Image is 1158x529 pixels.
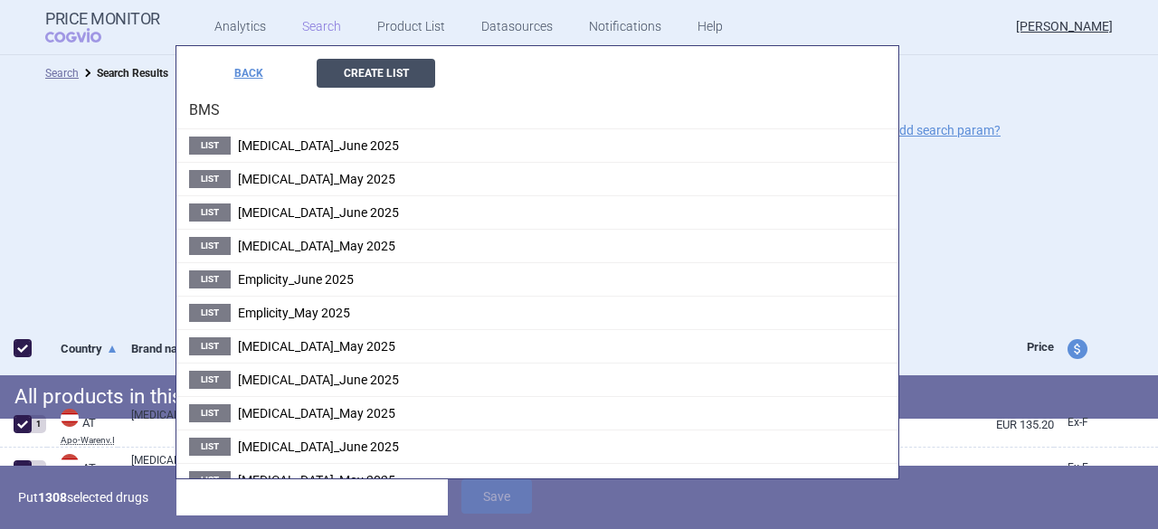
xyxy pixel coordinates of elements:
a: Search [45,67,79,80]
button: Save [461,479,532,514]
div: 1 [30,460,46,478]
span: Ipilimumab_May 2025 [238,339,395,354]
strong: Price Monitor [45,10,160,28]
span: Abraxane_June 2025 [238,138,399,153]
button: Create List [317,59,435,88]
li: Search Results [79,64,168,82]
span: Opdivo_June 2025 [238,373,399,387]
h4: BMS [176,88,898,128]
span: Baraclude_May 2025 [238,239,395,253]
a: [MEDICAL_DATA] [131,452,345,485]
span: Ex-factory price [1068,461,1088,474]
span: Ex-factory price [1068,416,1088,429]
a: Ex-F [1054,455,1121,482]
span: Price [1027,340,1054,354]
span: List [189,270,231,288]
a: Ex-F [1054,410,1121,437]
span: List [189,203,231,222]
a: Add search param? [891,124,1001,137]
img: Austria [61,454,79,472]
div: 1 [30,415,46,433]
span: List [189,337,231,355]
span: Opdivo_May 2025 [238,406,395,420]
a: [MEDICAL_DATA] [131,407,345,439]
a: Brand name [131,326,345,371]
span: Orencia_June 2025 [238,439,399,454]
span: List [189,237,231,255]
span: List [189,304,231,322]
strong: 1308 [38,490,67,505]
a: ATATApo-Warenv.I [47,407,118,445]
span: Emplicity_May 2025 [238,306,350,320]
span: List [189,170,231,188]
a: Price MonitorCOGVIO [45,10,160,44]
button: BACK [189,59,308,88]
img: Austria [61,409,79,427]
abbr: Apo-Warenv.I — Apothekerverlag Warenverzeichnis. Online database developed by the Österreichische... [61,436,118,445]
span: List [189,438,231,456]
span: List [189,137,231,155]
a: EUR 135.20 [896,402,1054,447]
span: Abraxane_May 2025 [238,172,395,186]
li: Search [45,64,79,82]
span: Orencia_May 2025 [238,473,395,487]
a: EUR 135.20 [896,448,1054,492]
p: Put selected drugs [18,479,163,515]
span: Emplicity_June 2025 [238,272,354,287]
a: Country [61,326,118,371]
span: List [189,404,231,422]
span: List [189,471,231,489]
span: Baraclude_June 2025 [238,205,399,220]
strong: Search Results [97,67,168,80]
span: COGVIO [45,28,127,43]
a: ATAT [47,452,118,490]
span: List [189,371,231,389]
